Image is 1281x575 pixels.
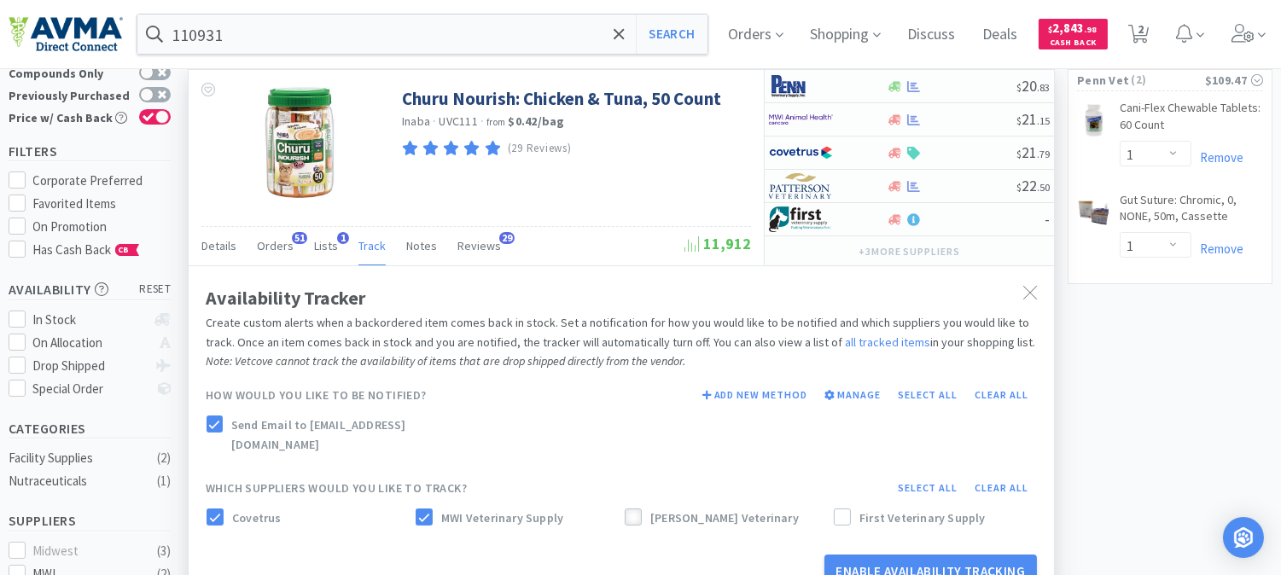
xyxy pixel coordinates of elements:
[1037,148,1050,160] span: . 79
[1045,209,1050,229] span: -
[850,240,969,264] button: +3more suppliers
[9,471,147,491] div: Nutraceuticals
[206,313,1037,370] p: Create custom alerts when a backordered item comes back in stock. Set a notification for how you ...
[1223,517,1264,558] div: Open Intercom Messenger
[1077,195,1111,229] img: edbcf457af9f47f2b44ed0e98d9de693_159140.png
[9,419,171,439] h5: Categories
[314,238,338,253] span: Lists
[1191,149,1243,166] a: Remove
[1016,142,1050,162] span: 21
[231,415,479,454] span: Send Email to [EMAIL_ADDRESS][DOMAIN_NAME]
[157,541,171,561] div: ( 3 )
[901,27,963,43] a: Discuss
[1049,20,1098,36] span: 2,843
[9,109,131,124] div: Price w/ Cash Back
[1077,103,1111,137] img: bb34df12c7ec47668f72623dbdc7797b_157905.png
[889,383,967,407] button: Select all
[157,471,171,491] div: ( 1 )
[33,171,172,191] div: Corporate Preferred
[1016,148,1022,160] span: $
[33,356,147,376] div: Drop Shipped
[9,280,171,299] h5: Availability
[1016,176,1050,195] span: 22
[859,508,986,527] span: First Veterinary Supply
[257,238,294,253] span: Orders
[1037,81,1050,94] span: . 83
[508,140,572,158] p: (29 Reviews)
[358,238,386,253] span: Track
[440,113,479,129] span: UVC111
[499,232,515,244] span: 29
[33,217,172,237] div: On Promotion
[206,386,427,404] label: How would you like to be notified?
[769,140,833,166] img: 77fca1acd8b6420a9015268ca798ef17_1.png
[636,15,707,54] button: Search
[457,238,501,253] span: Reviews
[1085,24,1098,35] span: . 98
[206,283,1037,313] div: Availability Tracker
[769,206,833,232] img: 67d67680309e4a0bb49a5ff0391dcc42_6.png
[1037,181,1050,194] span: . 50
[201,238,236,253] span: Details
[480,113,484,129] span: ·
[33,379,147,399] div: Special Order
[9,16,123,52] img: e4e33dab9f054f5782a47901c742baa9_102.png
[402,113,430,129] a: Inaba
[402,87,721,110] a: Churu Nourish: Chicken & Tuna, 50 Count
[433,113,436,129] span: ·
[769,173,833,199] img: f5e969b455434c6296c6d81ef179fa71_3.png
[1191,241,1243,257] a: Remove
[232,508,282,527] span: Covetrus
[1049,24,1053,35] span: $
[1037,114,1050,127] span: . 15
[33,194,172,214] div: Favorited Items
[1205,71,1263,90] div: $109.47
[292,232,307,244] span: 51
[406,238,437,253] span: Notes
[650,508,799,527] span: [PERSON_NAME] Veterinary
[1016,109,1050,129] span: 21
[9,511,171,531] h5: Suppliers
[206,353,685,369] i: Note: Vetcove cannot track the availability of items that are drop shipped directly from the vendor.
[1039,11,1108,57] a: $2,843.98Cash Back
[966,383,1037,407] button: Clear all
[889,476,967,500] button: Select all
[33,333,147,353] div: On Allocation
[769,73,833,99] img: e1133ece90fa4a959c5ae41b0808c578_9.png
[206,479,467,497] label: Which suppliers would you like to track?
[244,87,355,198] img: e9c1236d86804dff9e693f5e620a1d45_290132.jpeg
[140,281,172,299] span: reset
[1016,181,1022,194] span: $
[486,116,505,128] span: from
[137,15,707,54] input: Search by item, sku, manufacturer, ingredient, size...
[1120,100,1263,140] a: Cani-Flex Chewable Tablets: 60 Count
[337,232,349,244] span: 1
[1121,29,1156,44] a: 2
[1016,114,1022,127] span: $
[441,508,563,527] span: MWI Veterinary Supply
[1016,76,1050,96] span: 20
[1049,38,1098,49] span: Cash Back
[509,113,565,129] strong: $0.42 / bag
[9,65,131,79] div: Compounds Only
[9,448,147,468] div: Facility Supplies
[33,541,139,561] div: Midwest
[9,87,131,102] div: Previously Purchased
[157,448,171,468] div: ( 2 )
[116,245,133,255] span: CB
[694,383,816,407] button: Add New Method
[1120,192,1263,232] a: Gut Suture: Chromic, 0, NONE, 50m, Cassette
[1077,71,1129,90] span: Penn Vet
[966,476,1037,500] button: Clear all
[684,234,751,253] span: 11,912
[1016,81,1022,94] span: $
[845,334,930,350] a: all tracked items
[976,27,1025,43] a: Deals
[769,107,833,132] img: f6b2451649754179b5b4e0c70c3f7cb0_2.png
[816,383,889,407] a: Manage
[9,142,171,161] h5: Filters
[33,310,147,330] div: In Stock
[1129,72,1204,89] span: ( 2 )
[33,241,140,258] span: Has Cash Back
